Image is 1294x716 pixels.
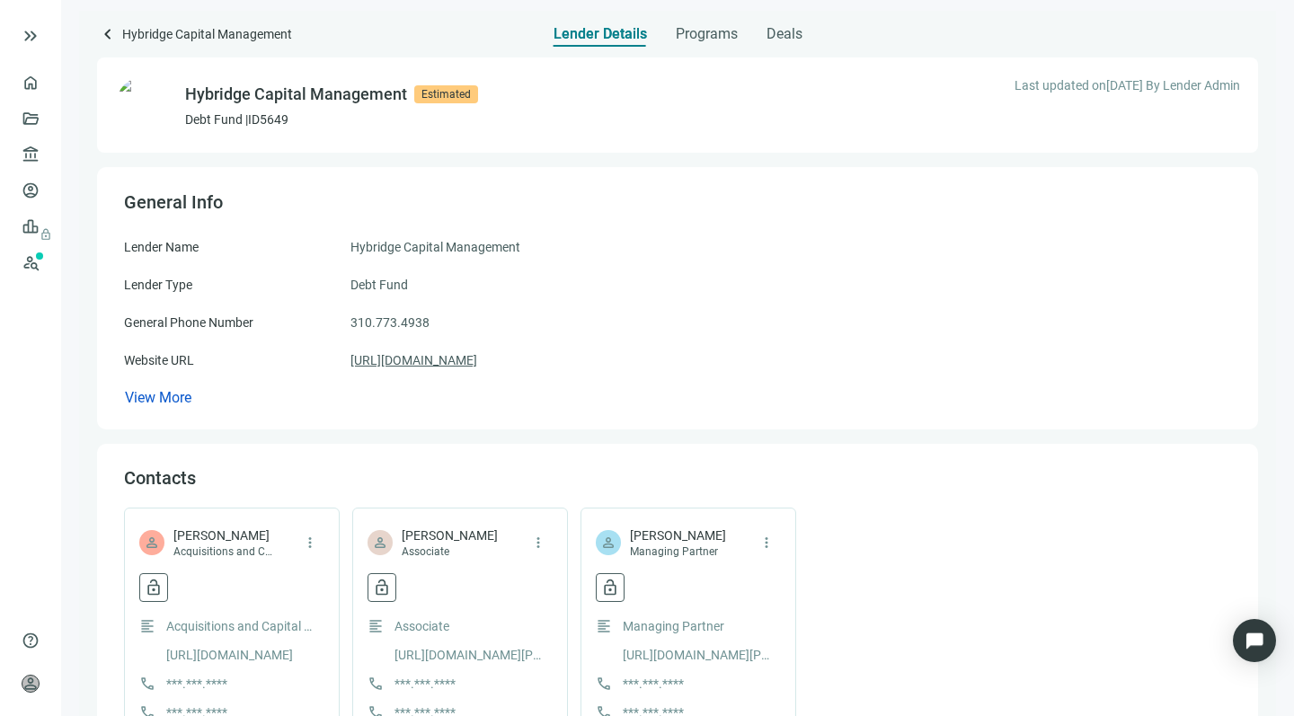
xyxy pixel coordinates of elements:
span: Acquisitions and Capital Markets [166,616,319,636]
span: person [600,535,616,551]
span: [PERSON_NAME] [630,526,726,544]
span: call [596,676,612,692]
span: more_vert [302,535,318,551]
span: View More [125,389,191,406]
div: Hybridge Capital Management [185,82,407,107]
img: 88f12379-c123-4af9-bb2e-66b5503e2d19 [115,75,174,135]
button: View More [124,388,192,407]
span: [PERSON_NAME] [173,526,277,544]
span: Associate [402,544,498,559]
span: Estimated [414,85,478,103]
span: [PERSON_NAME] [402,526,498,544]
span: Lender Type [124,278,192,292]
span: Contacts [124,467,196,489]
p: Debt Fund | ID 5649 [185,110,478,128]
span: Associate [394,616,449,636]
span: format_align_left [596,618,612,634]
span: person [144,535,160,551]
button: more_vert [752,528,781,557]
span: Last updated on [DATE] By Lender Admin [1015,75,1240,95]
a: [URL][DOMAIN_NAME][PERSON_NAME] [394,645,547,665]
span: format_align_left [139,618,155,634]
span: Debt Fund [350,275,408,295]
button: lock_open [596,573,625,602]
button: lock_open [139,573,168,602]
span: Deals [767,25,802,43]
span: help [22,632,40,650]
span: call [368,676,384,692]
a: [URL][DOMAIN_NAME][PERSON_NAME] [623,645,776,665]
a: keyboard_arrow_left [97,23,119,48]
span: Managing Partner [623,616,724,636]
button: more_vert [296,528,324,557]
span: Managing Partner [630,544,726,559]
button: lock_open [368,573,396,602]
span: General Info [124,191,223,213]
span: call [139,676,155,692]
span: lock_open [373,579,391,597]
span: Lender Name [124,240,199,254]
span: Website URL [124,353,194,367]
span: Programs [676,25,738,43]
span: 310.773.4938 [350,313,430,332]
span: person [22,675,40,693]
span: lock_open [145,579,163,597]
div: Open Intercom Messenger [1233,619,1276,662]
span: Lender Details [554,25,647,43]
button: keyboard_double_arrow_right [20,25,41,47]
a: [URL][DOMAIN_NAME] [166,645,293,665]
span: keyboard_arrow_left [97,23,119,45]
button: more_vert [524,528,553,557]
span: Hybridge Capital Management [350,237,520,257]
a: [URL][DOMAIN_NAME] [350,350,477,370]
span: Hybridge Capital Management [122,23,292,48]
span: person [372,535,388,551]
span: more_vert [530,535,546,551]
span: General Phone Number [124,315,253,330]
span: lock_open [601,579,619,597]
span: Acquisitions and Capital Markets [173,544,277,559]
span: more_vert [758,535,775,551]
span: format_align_left [368,618,384,634]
